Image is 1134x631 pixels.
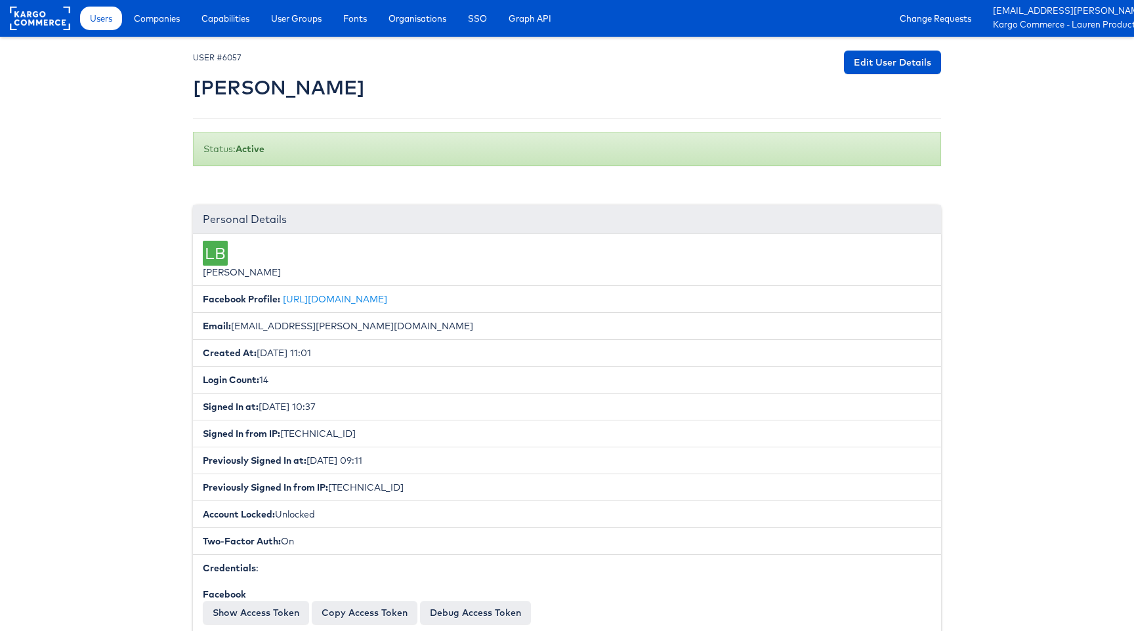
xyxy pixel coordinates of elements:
a: SSO [458,7,497,30]
small: USER #6057 [193,52,241,62]
li: [EMAIL_ADDRESS][PERSON_NAME][DOMAIN_NAME] [193,312,941,340]
div: LB [203,241,228,266]
b: Credentials [203,562,256,574]
a: Kargo Commerce - Lauren Production [993,18,1124,32]
b: Facebook Profile: [203,293,280,305]
span: Capabilities [201,12,249,25]
span: SSO [468,12,487,25]
a: User Groups [261,7,331,30]
li: [DATE] 10:37 [193,393,941,420]
a: Debug Access Token [420,601,531,624]
h2: [PERSON_NAME] [193,77,365,98]
b: Facebook [203,588,246,600]
a: [URL][DOMAIN_NAME] [283,293,387,305]
a: Graph API [499,7,561,30]
b: Account Locked: [203,508,275,520]
b: Active [236,143,264,155]
b: Previously Signed In at: [203,455,306,466]
button: Show Access Token [203,601,309,624]
a: Edit User Details [844,51,941,74]
span: Companies [134,12,180,25]
b: Signed In at: [203,401,259,413]
li: 14 [193,366,941,394]
li: [TECHNICAL_ID] [193,420,941,447]
li: [DATE] 11:01 [193,339,941,367]
span: Organisations [388,12,446,25]
span: User Groups [271,12,322,25]
li: [TECHNICAL_ID] [193,474,941,501]
b: Email: [203,320,231,332]
a: Companies [124,7,190,30]
div: Status: [193,132,941,166]
b: Created At: [203,347,257,359]
b: Two-Factor Auth: [203,535,281,547]
li: [PERSON_NAME] [193,234,941,286]
div: Personal Details [193,205,941,234]
a: Organisations [379,7,456,30]
a: Users [80,7,122,30]
li: Unlocked [193,500,941,528]
span: Fonts [343,12,367,25]
span: Graph API [509,12,551,25]
a: [EMAIL_ADDRESS][PERSON_NAME][DOMAIN_NAME] [993,5,1124,18]
b: Signed In from IP: [203,428,280,439]
li: [DATE] 09:11 [193,447,941,474]
button: Copy Access Token [312,601,417,624]
a: Fonts [333,7,377,30]
b: Previously Signed In from IP: [203,481,328,493]
b: Login Count: [203,374,259,386]
a: Capabilities [192,7,259,30]
a: Change Requests [890,7,981,30]
li: On [193,527,941,555]
span: Users [90,12,112,25]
